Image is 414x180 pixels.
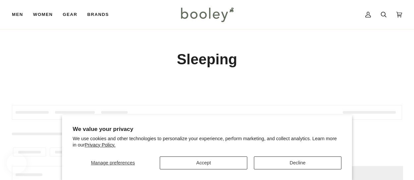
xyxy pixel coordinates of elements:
button: Manage preferences [73,156,153,169]
h2: We value your privacy [73,126,341,133]
iframe: Button to open loyalty program pop-up [7,153,27,173]
button: Accept [160,156,247,169]
a: Privacy Policy. [85,142,115,148]
span: Gear [63,11,77,18]
span: Women [33,11,53,18]
h1: Sleeping [12,50,402,69]
button: Decline [254,156,341,169]
p: We use cookies and other technologies to personalize your experience, perform marketing, and coll... [73,136,341,148]
span: Men [12,11,23,18]
span: Brands [87,11,109,18]
span: Manage preferences [91,160,135,165]
img: Booley [178,5,236,24]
